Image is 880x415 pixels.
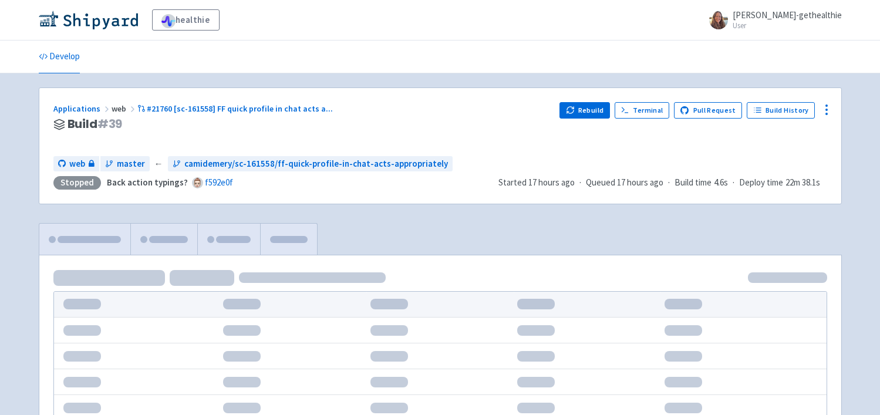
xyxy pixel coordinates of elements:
[498,177,575,188] span: Started
[68,117,123,131] span: Build
[733,22,842,29] small: User
[112,103,137,114] span: web
[97,116,123,132] span: # 39
[733,9,842,21] span: [PERSON_NAME]-gethealthie
[152,9,220,31] a: healthie
[675,176,712,190] span: Build time
[137,103,335,114] a: #21760 [sc-161558] FF quick profile in chat acts a...
[205,177,233,188] a: f592e0f
[747,102,815,119] a: Build History
[702,11,842,29] a: [PERSON_NAME]-gethealthie User
[107,177,188,188] strong: Back action typings?
[498,176,827,190] div: · · ·
[154,157,163,171] span: ←
[617,177,663,188] time: 17 hours ago
[147,103,333,114] span: #21760 [sc-161558] FF quick profile in chat acts a ...
[69,157,85,171] span: web
[100,156,150,172] a: master
[615,102,669,119] a: Terminal
[739,176,783,190] span: Deploy time
[528,177,575,188] time: 17 hours ago
[714,176,728,190] span: 4.6s
[39,11,138,29] img: Shipyard logo
[53,156,99,172] a: web
[586,177,663,188] span: Queued
[559,102,610,119] button: Rebuild
[39,41,80,73] a: Develop
[117,157,145,171] span: master
[53,176,101,190] div: Stopped
[785,176,820,190] span: 22m 38.1s
[53,103,112,114] a: Applications
[184,157,448,171] span: camidemery/sc-161558/ff-quick-profile-in-chat-acts-appropriately
[674,102,743,119] a: Pull Request
[168,156,453,172] a: camidemery/sc-161558/ff-quick-profile-in-chat-acts-appropriately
